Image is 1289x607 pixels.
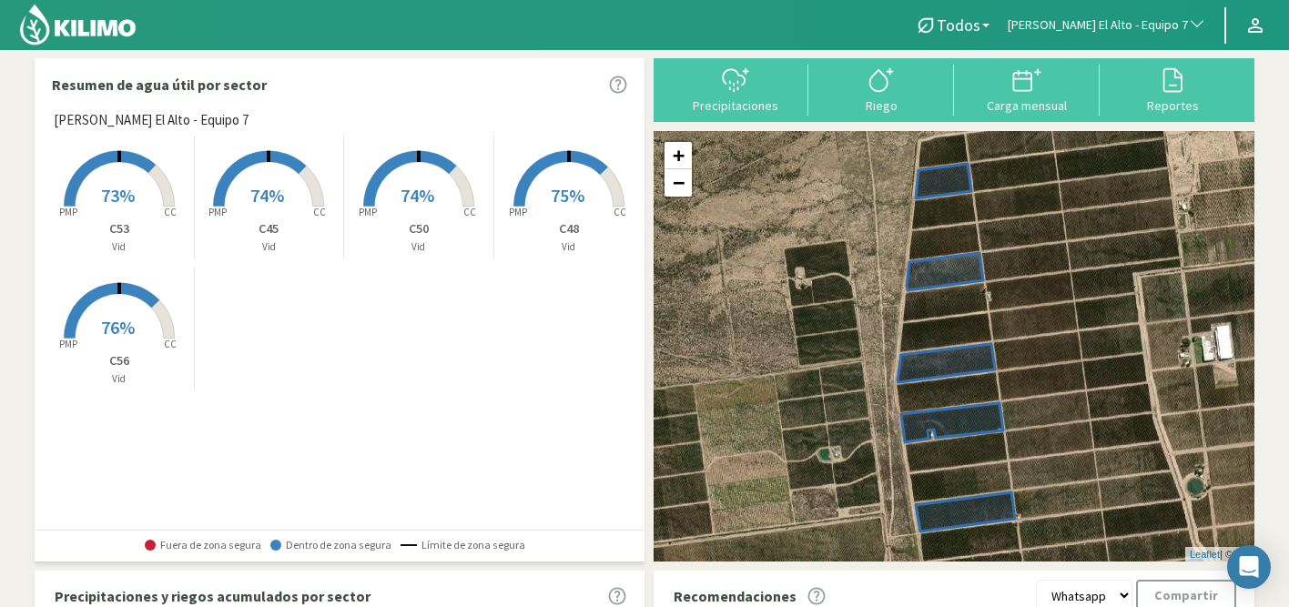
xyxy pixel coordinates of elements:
[45,219,194,238] p: C53
[314,206,327,218] tspan: CC
[1185,547,1254,562] div: | ©
[494,219,644,238] p: C48
[52,74,267,96] p: Resumen de agua útil por sector
[551,184,584,207] span: 75%
[195,219,344,238] p: C45
[954,65,1100,113] button: Carga mensual
[344,239,493,255] p: Vid
[999,5,1215,46] button: [PERSON_NAME] El Alto - Equipo 7
[1105,99,1240,112] div: Reportes
[59,338,77,350] tspan: PMP
[401,184,434,207] span: 74%
[665,169,692,197] a: Zoom out
[270,539,391,551] span: Dentro de zona segura
[668,99,803,112] div: Precipitaciones
[101,184,135,207] span: 73%
[18,3,137,46] img: Kilimo
[1008,16,1188,35] span: [PERSON_NAME] El Alto - Equipo 7
[494,239,644,255] p: Vid
[1100,65,1245,113] button: Reportes
[359,206,377,218] tspan: PMP
[814,99,949,112] div: Riego
[55,585,370,607] p: Precipitaciones y riegos acumulados por sector
[45,239,194,255] p: Vid
[401,539,525,551] span: Límite de zona segura
[663,65,808,113] button: Precipitaciones
[1227,545,1271,589] div: Open Intercom Messenger
[937,15,980,35] span: Todos
[208,206,227,218] tspan: PMP
[614,206,626,218] tspan: CC
[1190,549,1220,560] a: Leaflet
[164,206,177,218] tspan: CC
[665,142,692,169] a: Zoom in
[808,65,954,113] button: Riego
[54,110,249,131] span: [PERSON_NAME] El Alto - Equipo 7
[59,206,77,218] tspan: PMP
[164,338,177,350] tspan: CC
[463,206,476,218] tspan: CC
[959,99,1094,112] div: Carga mensual
[45,371,194,387] p: Vid
[509,206,527,218] tspan: PMP
[674,585,797,607] p: Recomendaciones
[45,351,194,370] p: C56
[195,239,344,255] p: Vid
[101,316,135,339] span: 76%
[344,219,493,238] p: C50
[250,184,284,207] span: 74%
[145,539,261,551] span: Fuera de zona segura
